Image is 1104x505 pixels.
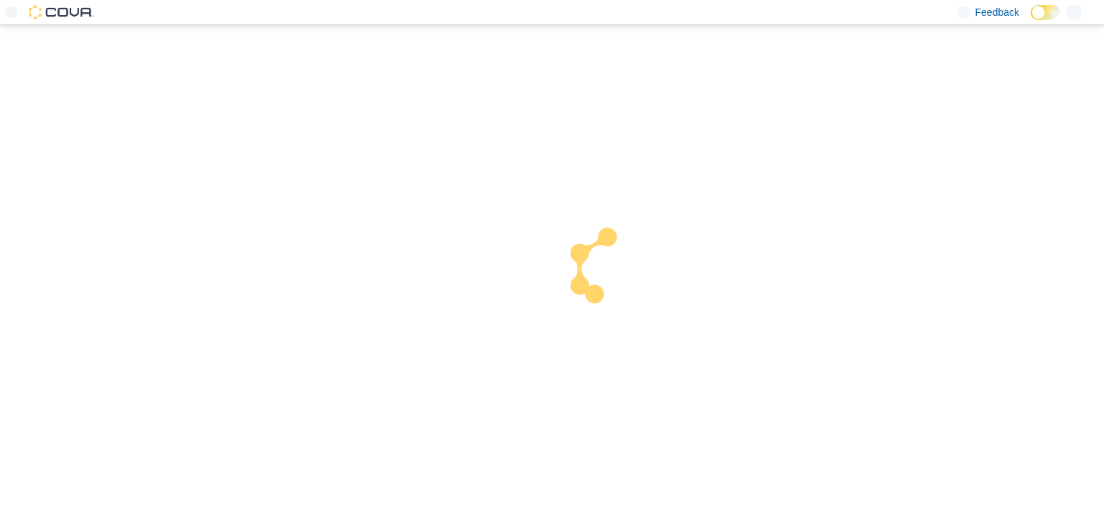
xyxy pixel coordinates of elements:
[29,5,93,19] img: Cova
[552,217,660,325] img: cova-loader
[1031,20,1031,21] span: Dark Mode
[975,5,1019,19] span: Feedback
[1031,5,1061,20] input: Dark Mode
